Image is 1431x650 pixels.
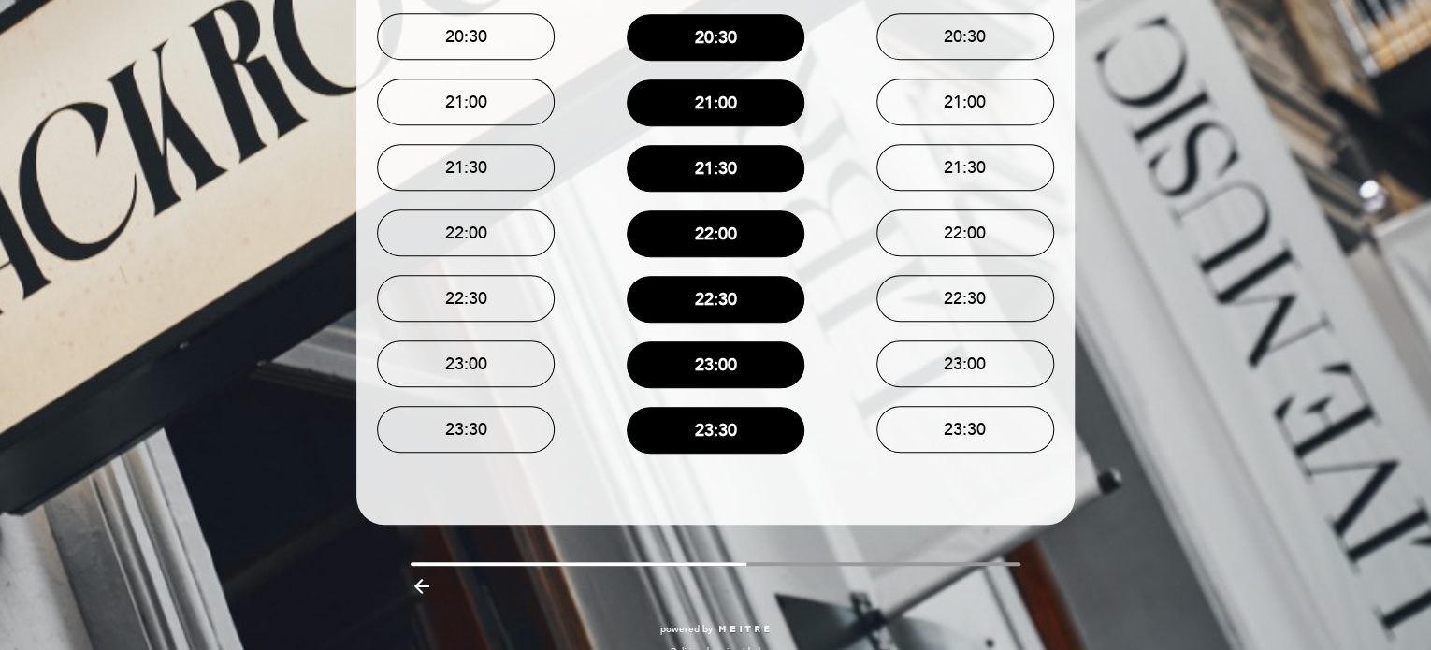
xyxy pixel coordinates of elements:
[876,209,1054,256] button: 22:00
[660,623,771,636] a: powered by
[717,625,771,634] img: MEITRE
[377,275,555,322] button: 22:30
[377,144,555,191] button: 21:30
[627,210,804,257] button: 22:00
[377,79,555,125] button: 21:00
[411,575,433,598] i: arrow_backward
[627,276,804,323] button: 22:30
[660,623,713,636] span: powered by
[627,14,804,61] button: 20:30
[377,13,555,60] button: 20:30
[876,79,1054,125] button: 21:00
[377,340,555,387] button: 23:00
[876,340,1054,387] button: 23:00
[876,13,1054,60] button: 20:30
[876,406,1054,453] button: 23:30
[377,209,555,256] button: 22:00
[627,79,804,126] button: 21:00
[627,341,804,388] button: 23:00
[876,144,1054,191] button: 21:30
[627,145,804,192] button: 21:30
[377,406,555,453] button: 23:30
[876,275,1054,322] button: 22:30
[627,407,804,454] button: 23:30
